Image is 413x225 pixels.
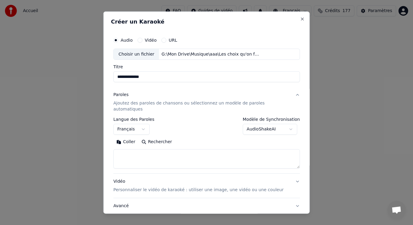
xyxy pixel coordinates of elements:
label: Titre [113,65,300,69]
button: Rechercher [138,137,175,147]
label: Vidéo [145,38,156,42]
button: Coller [113,137,138,147]
div: G:\Mon Drive\Musique\aaa\Les choix qu'on fait\La ligne rouge - Sortie .mp3 [159,51,262,57]
label: Audio [121,38,133,42]
button: VidéoPersonnaliser le vidéo de karaoké : utiliser une image, une vidéo ou une couleur [113,174,300,198]
button: Avancé [113,198,300,214]
h2: Créer un Karaoké [111,19,302,24]
label: Langue des Paroles [113,117,154,121]
div: Vidéo [113,178,284,193]
button: ParolesAjoutez des paroles de chansons ou sélectionnez un modèle de paroles automatiques [113,87,300,117]
div: Paroles [113,92,128,98]
div: Choisir un fichier [114,49,159,59]
label: URL [169,38,177,42]
div: ParolesAjoutez des paroles de chansons ou sélectionnez un modèle de paroles automatiques [113,117,300,173]
label: Modèle de Synchronisation [242,117,300,121]
p: Personnaliser le vidéo de karaoké : utiliser une image, une vidéo ou une couleur [113,187,284,193]
p: Ajoutez des paroles de chansons ou sélectionnez un modèle de paroles automatiques [113,100,290,112]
